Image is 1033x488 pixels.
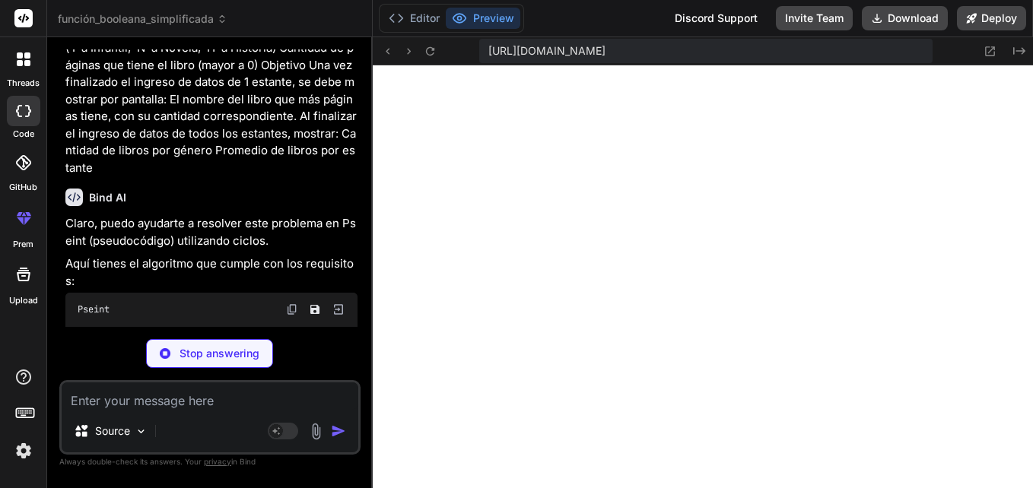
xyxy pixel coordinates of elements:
button: Download [862,6,948,30]
button: Editor [383,8,446,29]
label: GitHub [9,181,37,194]
img: attachment [307,423,325,440]
p: Aquí tienes el algoritmo que cumple con los requisitos: [65,255,358,290]
span: privacy [204,457,231,466]
span: función_booleana_simplificada [58,11,227,27]
iframe: Preview [373,65,1033,488]
p: Claro, puedo ayudarte a resolver este problema en Pseint (pseudocódigo) utilizando ciclos. [65,215,358,249]
span: Pseint [78,303,110,315]
p: Always double-check its answers. Your in Bind [59,455,361,469]
div: Discord Support [666,6,767,30]
button: Deploy [957,6,1026,30]
label: Upload [9,294,38,307]
label: threads [7,77,40,90]
span: [URL][DOMAIN_NAME] [488,43,605,59]
label: prem [13,238,33,251]
img: settings [11,438,37,464]
img: icon [331,423,346,439]
h6: Bind AI [89,190,126,205]
button: Preview [446,8,520,29]
p: Source [95,423,130,439]
img: Open in Browser [332,303,345,316]
p: Stop answering [180,346,259,361]
button: Invite Team [776,6,853,30]
img: Pick Models [135,425,148,438]
button: Save file [304,299,326,320]
img: copy [286,303,298,315]
label: code [13,128,34,141]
